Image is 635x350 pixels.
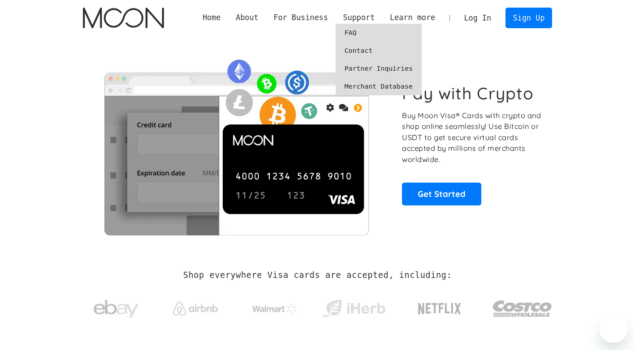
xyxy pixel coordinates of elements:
[162,293,229,320] a: Airbnb
[336,77,422,95] a: Merchant Database
[505,8,552,28] a: Sign Up
[336,42,422,60] a: Contact
[241,295,308,319] a: Walmart
[195,12,228,23] a: Home
[336,24,422,95] nav: Support
[94,295,138,323] img: ebay
[343,12,375,23] div: Support
[183,270,452,280] h2: Shop everywhere Visa cards are accepted, including:
[492,283,553,330] a: Costco
[266,12,336,23] div: For Business
[83,8,164,28] img: Moon Logo
[320,297,387,320] img: iHerb
[236,12,259,23] div: About
[599,314,628,343] iframe: Button to launch messaging window
[83,8,164,28] a: home
[492,292,553,325] img: Costco
[320,288,387,325] a: iHerb
[402,183,481,205] a: Get Started
[402,110,542,165] p: Buy Moon Visa® Cards with crypto and shop online seamlessly! Use Bitcoin or USDT to get secure vi...
[252,303,297,314] img: Walmart
[273,12,328,23] div: For Business
[417,298,462,320] img: Netflix
[336,12,382,23] div: Support
[457,8,499,28] a: Log In
[173,302,218,316] img: Airbnb
[83,53,390,235] img: Moon Cards let you spend your crypto anywhere Visa is accepted.
[83,286,150,328] a: ebay
[382,12,443,23] div: Learn more
[400,289,480,324] a: Netflix
[336,60,422,77] a: Partner Inquiries
[390,12,435,23] div: Learn more
[336,24,422,42] a: FAQ
[228,12,266,23] div: About
[402,83,534,103] h1: Pay with Crypto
